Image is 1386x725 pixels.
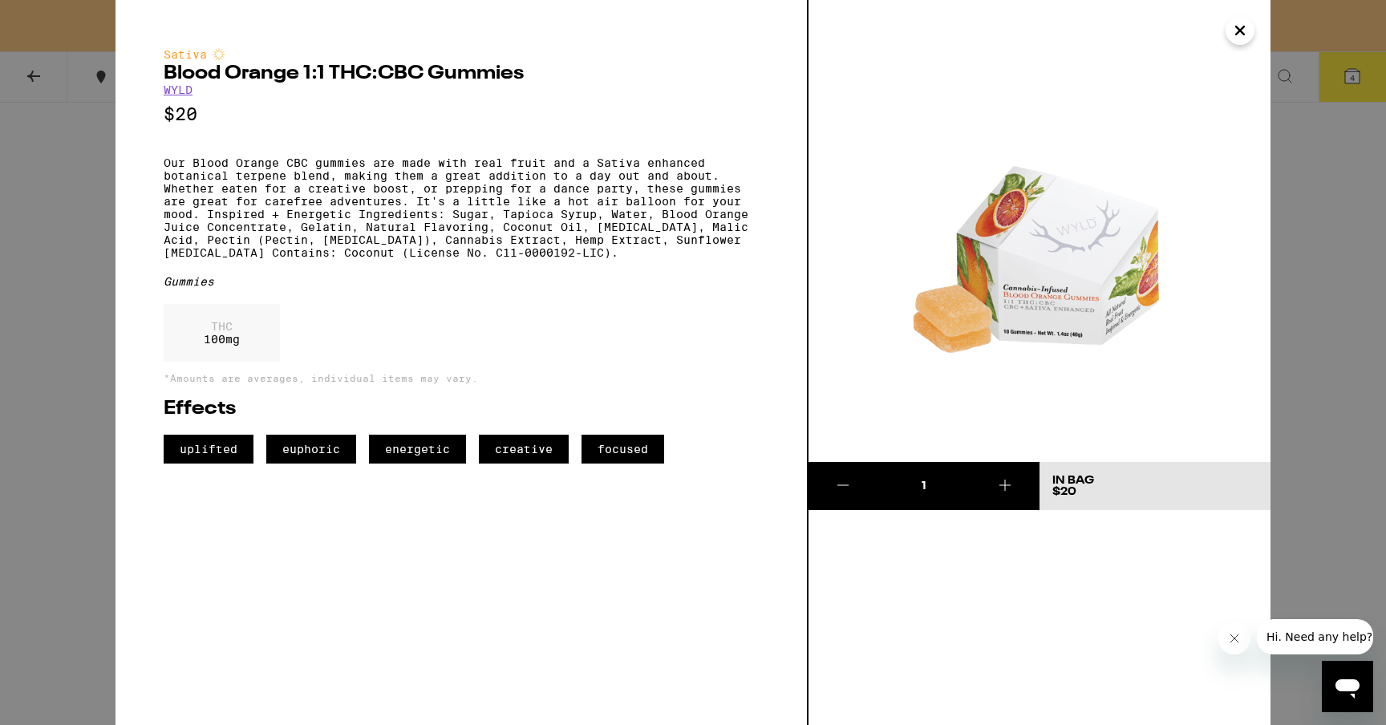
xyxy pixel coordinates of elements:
[1226,16,1254,45] button: Close
[1052,475,1094,486] div: In Bag
[1218,622,1250,654] iframe: Close message
[1257,619,1373,654] iframe: Message from company
[164,275,759,288] div: Gummies
[164,435,253,464] span: uplifted
[164,83,192,96] a: WYLD
[213,48,225,61] img: sativaColor.svg
[1052,486,1076,497] span: $20
[1322,661,1373,712] iframe: Button to launch messaging window
[164,304,280,362] div: 100 mg
[877,478,970,494] div: 1
[1039,462,1270,510] button: In Bag$20
[164,373,759,383] p: *Amounts are averages, individual items may vary.
[164,156,759,259] p: Our Blood Orange CBC gummies are made with real fruit and a Sativa enhanced botanical terpene ble...
[582,435,664,464] span: focused
[164,104,759,124] p: $20
[164,48,759,61] div: Sativa
[369,435,466,464] span: energetic
[204,320,240,333] p: THC
[164,399,759,419] h2: Effects
[164,64,759,83] h2: Blood Orange 1:1 THC:CBC Gummies
[266,435,356,464] span: euphoric
[479,435,569,464] span: creative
